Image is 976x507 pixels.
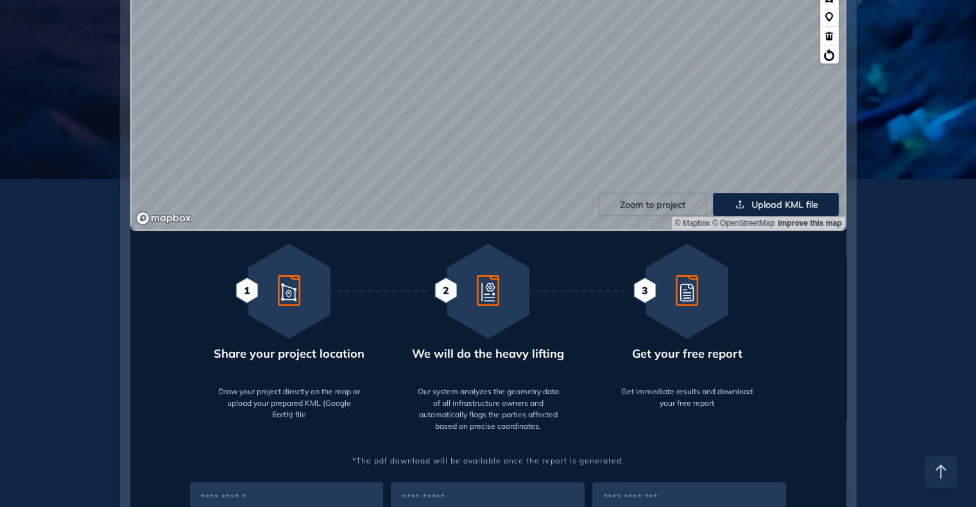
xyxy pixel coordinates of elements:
span: 1 [244,283,250,298]
span: Zoom to project [620,199,685,210]
span: 3 [642,283,648,298]
div: We will do the heavy lifting [412,345,564,362]
button: Zoom to project [599,193,706,216]
a: Improve this map [778,219,841,228]
a: OpenStreetMap [712,219,775,228]
div: Our system analyzes the geometry data of all infrastructure owners and automatically flags the pa... [417,381,560,432]
span: 2 [443,283,449,298]
div: *The pdf download will be available once the report is generated. [190,440,787,467]
div: Get immediate results and download your free report [616,381,758,409]
div: Share your project location [214,345,364,362]
button: Delete [820,26,839,45]
button: Upload KML file [713,193,839,216]
a: Mapbox [675,219,710,228]
span: Upload KML file [751,199,818,210]
button: Marker tool (m) [820,8,839,26]
div: Draw your project directly on the map or upload your prepared KML (Google Earth) file [218,381,361,420]
div: Get your free report [632,345,742,362]
a: Mapbox logo [135,211,192,226]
